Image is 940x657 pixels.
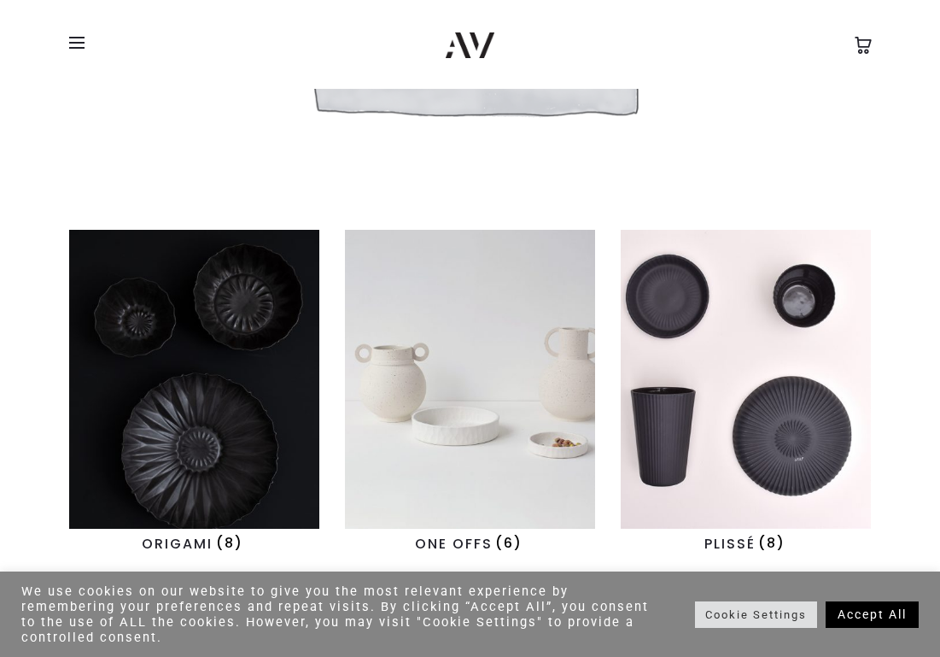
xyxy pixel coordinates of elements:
mark: (8) [213,531,245,555]
a: Cookie Settings [695,601,817,628]
a: Visit product category PLISSÉ [621,230,871,559]
div: We use cookies on our website to give you the most relevant experience by remembering your prefer... [21,584,650,645]
img: PLISSÉ [621,230,871,529]
mark: (8) [756,531,788,555]
a: Visit product category ORIGAMI [69,230,319,559]
img: ONE OFFS [345,230,595,529]
h2: ONE OFFS [345,529,595,559]
img: ORIGAMI [69,230,319,529]
h2: ORIGAMI [69,529,319,559]
a: Visit product category ONE OFFS [345,230,595,559]
a: Accept All [826,601,919,628]
mark: (6) [493,531,525,555]
h2: PLISSÉ [621,529,871,559]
